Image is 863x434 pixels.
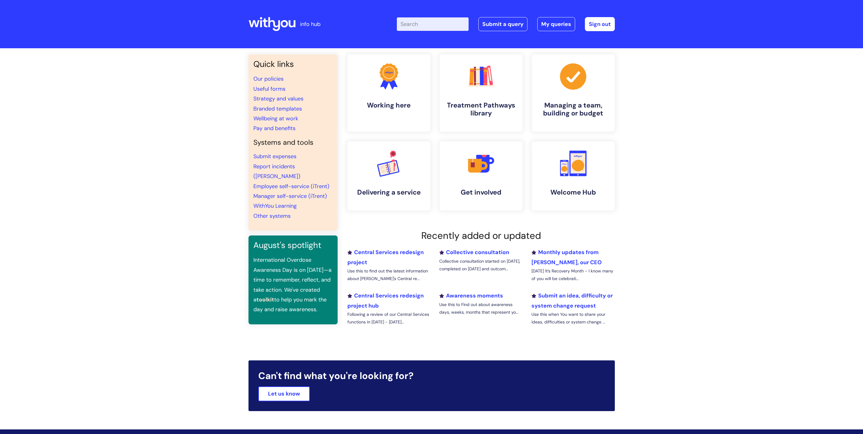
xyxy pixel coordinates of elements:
[537,188,610,196] h4: Welcome Hub
[253,115,298,122] a: Wellbeing at work
[253,153,296,160] a: Submit expenses
[253,105,302,112] a: Branded templates
[439,257,522,273] p: Collective consultation started on [DATE], completed on [DATE] and outcom...
[253,163,300,180] a: Report incidents ([PERSON_NAME])
[253,202,297,210] a: WithYou Learning
[256,296,274,303] a: toolkit
[347,311,430,326] p: Following a review of our Central Services functions in [DATE] - [DATE]...
[531,267,615,283] p: [DATE] It’s Recovery Month - I know many of you will be celebrati...
[258,386,310,401] a: Let us know
[253,75,284,82] a: Our policies
[258,370,605,381] h2: Can't find what you're looking for?
[439,292,503,299] a: Awareness moments
[253,95,303,102] a: Strategy and values
[253,240,333,250] h3: August's spotlight
[444,188,518,196] h4: Get involved
[253,255,333,314] p: International Overdose Awareness Day is on [DATE]—a time to remember, reflect, and take action. W...
[352,101,426,109] h4: Working here
[347,267,430,283] p: Use this to find out the latest information about [PERSON_NAME]'s Central re...
[537,101,610,118] h4: Managing a team, building or budget
[347,230,615,241] h2: Recently added or updated
[531,292,613,309] a: Submit an idea, difficulty or system change request
[531,311,615,326] p: Use this when You want to share your ideas, difficulties or system change ...
[253,192,327,200] a: Manager self-service (iTrent)
[532,141,615,210] a: Welcome Hub
[585,17,615,31] a: Sign out
[253,212,291,220] a: Other systems
[347,141,430,210] a: Delivering a service
[440,141,523,210] a: Get involved
[531,249,602,266] a: Monthly updates from [PERSON_NAME], our CEO
[397,17,469,31] input: Search
[352,188,426,196] h4: Delivering a service
[253,125,296,132] a: Pay and benefits
[253,85,285,93] a: Useful forms
[253,183,329,190] a: Employee self-service (iTrent)
[253,59,333,69] h3: Quick links
[347,249,424,266] a: Central Services redesign project
[537,17,575,31] a: My queries
[300,19,321,29] p: info hub
[444,101,518,118] h4: Treatment Pathways library
[439,249,509,256] a: Collective consultation
[439,301,522,316] p: Use this to Find out about awareness days, weeks, months that represent yo...
[532,54,615,132] a: Managing a team, building or budget
[397,17,615,31] div: | -
[440,54,523,132] a: Treatment Pathways library
[347,292,424,309] a: Central Services redesign project hub
[478,17,528,31] a: Submit a query
[347,54,430,132] a: Working here
[253,138,333,147] h4: Systems and tools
